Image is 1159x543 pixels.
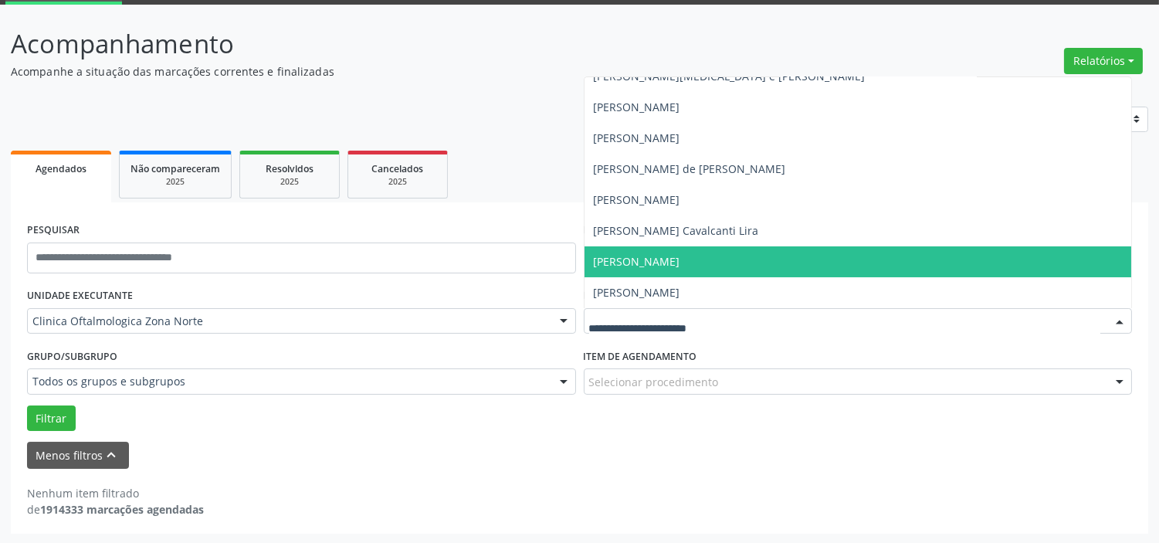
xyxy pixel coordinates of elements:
button: Menos filtroskeyboard_arrow_up [27,442,129,469]
p: Acompanhe a situação das marcações correntes e finalizadas [11,63,807,80]
span: [PERSON_NAME] [594,285,680,300]
span: Resolvidos [266,162,313,175]
span: Selecionar procedimento [589,374,719,390]
span: [PERSON_NAME] Cavalcanti Lira [594,223,759,238]
label: Grupo/Subgrupo [27,344,117,368]
span: Cancelados [372,162,424,175]
span: [PERSON_NAME] [594,254,680,269]
div: 2025 [359,176,436,188]
div: 2025 [251,176,328,188]
span: [PERSON_NAME] [594,100,680,114]
button: Relatórios [1064,48,1143,74]
i: keyboard_arrow_up [103,446,120,463]
label: Item de agendamento [584,344,697,368]
span: [PERSON_NAME] de [PERSON_NAME] [594,161,786,176]
span: [PERSON_NAME] [594,192,680,207]
label: PESQUISAR [27,219,80,243]
label: UNIDADE EXECUTANTE [27,284,133,308]
p: Acompanhamento [11,25,807,63]
div: 2025 [130,176,220,188]
span: Agendados [36,162,86,175]
span: Todos os grupos e subgrupos [32,374,544,389]
span: Clinica Oftalmologica Zona Norte [32,314,544,329]
span: [PERSON_NAME] [594,131,680,145]
span: Não compareceram [130,162,220,175]
button: Filtrar [27,406,76,432]
div: de [27,501,204,518]
div: Nenhum item filtrado [27,485,204,501]
strong: 1914333 marcações agendadas [40,502,204,517]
